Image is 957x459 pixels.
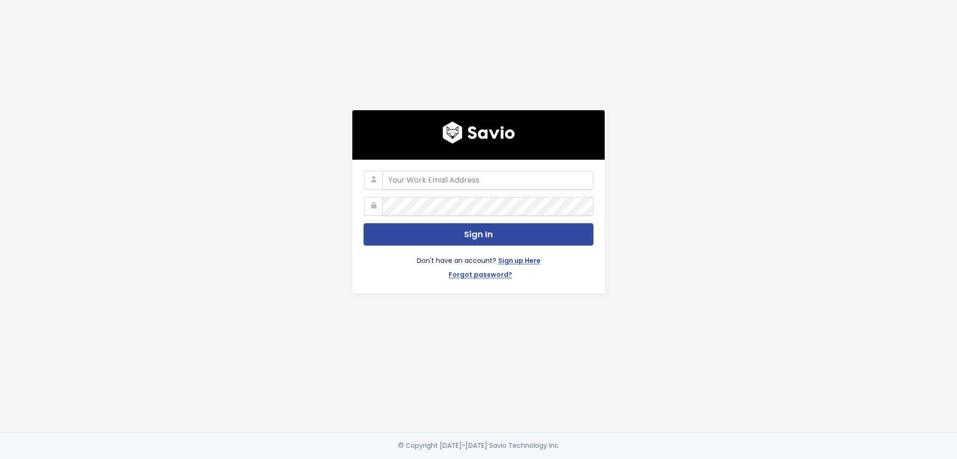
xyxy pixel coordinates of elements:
[364,223,593,246] button: Sign In
[364,246,593,282] div: Don't have an account?
[398,440,559,452] div: © Copyright [DATE]-[DATE] Savio Technology Inc
[382,171,593,190] input: Your Work Email Address
[443,121,515,144] img: logo600x187.a314fd40982d.png
[449,269,512,282] a: Forgot password?
[498,255,541,268] a: Sign up Here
